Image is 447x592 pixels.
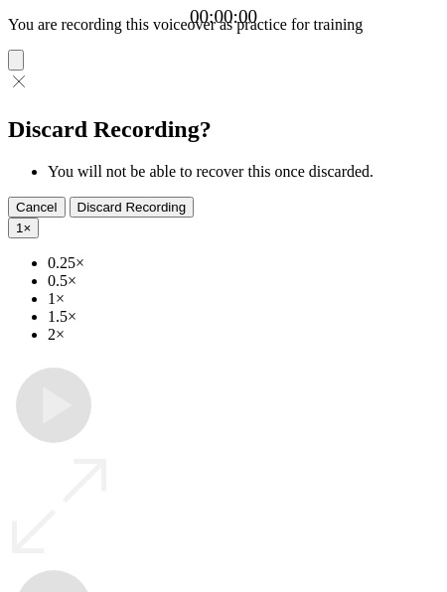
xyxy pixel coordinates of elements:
button: Discard Recording [70,197,195,218]
li: You will not be able to recover this once discarded. [48,163,439,181]
button: 1× [8,218,39,238]
button: Cancel [8,197,66,218]
h2: Discard Recording? [8,116,439,143]
li: 2× [48,326,439,344]
li: 0.25× [48,254,439,272]
span: 1 [16,221,23,235]
li: 1× [48,290,439,308]
p: You are recording this voiceover as practice for training [8,16,439,34]
li: 1.5× [48,308,439,326]
a: 00:00:00 [190,6,257,28]
li: 0.5× [48,272,439,290]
